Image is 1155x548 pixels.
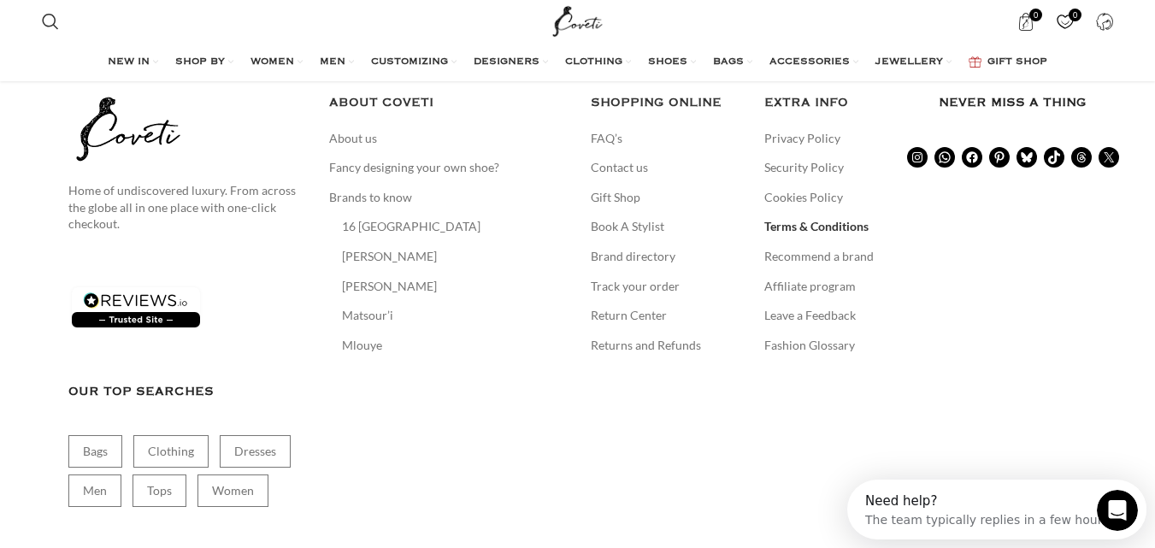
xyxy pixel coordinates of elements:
span: DESIGNERS [474,56,539,69]
h3: Never miss a thing [939,93,1087,112]
img: GiftBag [969,56,981,68]
a: Security Policy [764,159,846,176]
a: 16 [GEOGRAPHIC_DATA] [342,218,482,235]
a: CUSTOMIZING [371,45,457,80]
div: Need help? [18,15,265,28]
a: [PERSON_NAME] [342,278,439,295]
a: Book A Stylist [591,218,666,235]
img: coveti-black-logo_ueqiqk.png [68,93,188,165]
a: Dresses (9,414 items) [220,435,291,468]
a: Search [33,4,68,38]
a: Clothing (17,714 items) [133,435,209,468]
a: 0 [1047,4,1082,38]
span: GIFT SHOP [987,56,1047,69]
a: GIFT SHOP [969,45,1047,80]
h5: SHOPPING ONLINE [591,93,740,112]
a: Recommend a brand [764,248,875,265]
img: reviews-trust-logo-2.png [68,284,203,331]
span: SHOP BY [175,56,225,69]
a: Returns and Refunds [591,337,703,354]
a: Mlouye [342,337,384,354]
a: Cookies Policy [764,189,845,206]
a: Return Center [591,307,669,324]
a: Fancy designing your own shoe? [329,159,501,176]
h5: EXTRA INFO [764,93,913,112]
span: CUSTOMIZING [371,56,448,69]
div: The team typically replies in a few hours. [18,28,265,46]
a: [PERSON_NAME] [342,248,439,265]
a: Gift Shop [591,189,642,206]
a: ACCESSORIES [769,45,858,80]
a: FAQ’s [591,130,624,147]
a: Leave a Feedback [764,307,857,324]
a: SHOES [648,45,696,80]
span: NEW IN [108,56,150,69]
span: ACCESSORIES [769,56,850,69]
span: BAGS [713,56,744,69]
p: Home of undiscovered luxury. From across the globe all in one place with one-click checkout. [68,182,304,233]
a: WOMEN [250,45,303,80]
h5: ABOUT COVETI [329,93,565,112]
span: 0 [1069,9,1081,21]
a: NEW IN [108,45,158,80]
a: Men (1,906 items) [68,474,121,507]
span: 0 [1029,9,1042,21]
a: Track your order [591,278,681,295]
span: WOMEN [250,56,294,69]
span: JEWELLERY [875,56,943,69]
a: DESIGNERS [474,45,548,80]
a: Fashion Glossary [764,337,857,354]
div: Main navigation [33,45,1122,80]
a: Brands to know [329,189,414,206]
a: Site logo [549,13,606,27]
a: Matsour’i [342,307,395,324]
a: Terms & Conditions [764,218,870,235]
span: CLOTHING [565,56,622,69]
a: BAGS [713,45,752,80]
a: Privacy Policy [764,130,842,147]
iframe: Intercom live chat discovery launcher [847,480,1146,539]
h3: Our Top Searches [68,382,304,401]
div: My Wishlist [1047,4,1082,38]
iframe: Intercom live chat [1097,490,1138,531]
span: SHOES [648,56,687,69]
a: 0 [1008,4,1043,38]
a: CLOTHING [565,45,631,80]
span: MEN [320,56,345,69]
a: Bags (1,749 items) [68,435,122,468]
a: About us [329,130,379,147]
a: Contact us [591,159,650,176]
a: SHOP BY [175,45,233,80]
a: MEN [320,45,354,80]
a: JEWELLERY [875,45,952,80]
div: Open Intercom Messenger [7,7,315,54]
a: Affiliate program [764,278,857,295]
a: Tops (2,802 items) [133,474,186,507]
a: Brand directory [591,248,677,265]
a: Women (20,974 items) [197,474,268,507]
